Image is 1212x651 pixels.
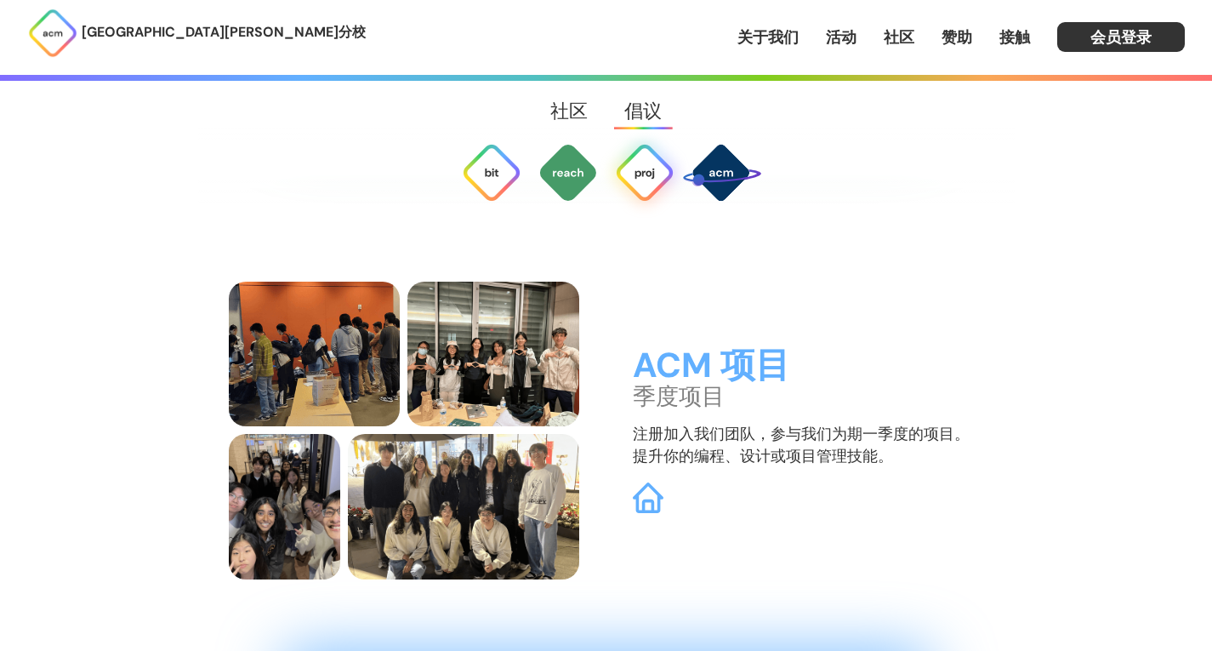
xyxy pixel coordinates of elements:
[614,142,675,203] img: ACM 项目
[737,27,799,48] font: 关于我们
[532,81,606,142] a: 社区
[538,142,599,203] img: ACM 外展
[999,27,1030,48] font: 接触
[826,26,856,49] a: 活动
[942,27,972,48] font: 赞助
[680,132,761,213] img: 空间
[633,343,790,388] font: ACM 项目
[550,100,588,123] font: 社区
[1057,22,1185,52] a: 会员登录
[82,23,366,41] font: [GEOGRAPHIC_DATA][PERSON_NAME]分校
[348,434,579,580] img: 一个项目团队
[884,27,914,48] font: 社区
[229,434,341,580] img: 一个团队在社交场合聚会，从项目中休息一下
[27,8,366,59] a: [GEOGRAPHIC_DATA][PERSON_NAME]分校
[229,282,401,427] img: 成员在项目展示会上查看项目
[27,8,78,59] img: ACM 徽标
[407,282,579,427] img: 项目团队在项目展示会上用手制作钻石标志，庆祝他们的项目在一个季度内完成
[884,26,914,49] a: 社区
[633,483,663,513] img: ACM 项目网站
[633,424,970,466] font: 注册加入我们团队，参与我们为期一季度的项目。提升你的编程、设计或项目管理技能。
[633,381,725,411] font: 季度项目
[737,26,799,49] a: 关于我们
[942,26,972,49] a: 赞助
[624,100,662,123] font: 倡议
[999,26,1030,49] a: 接触
[606,81,680,142] a: 倡议
[826,27,856,48] font: 活动
[461,142,522,203] img: 位字节
[1090,27,1152,48] font: 会员登录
